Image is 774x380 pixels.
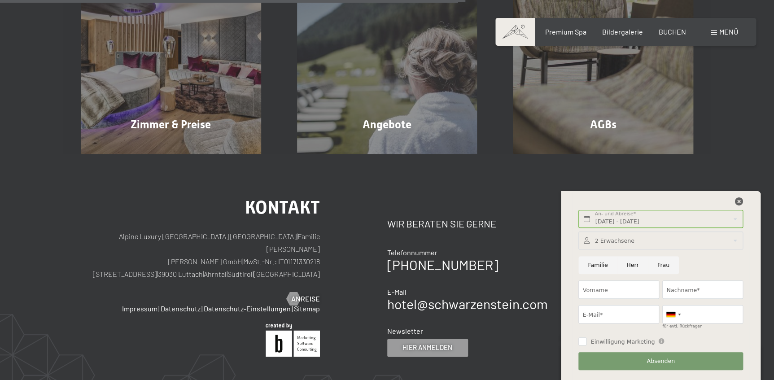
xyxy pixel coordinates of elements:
span: Absenden [647,357,675,365]
span: Menü [719,27,738,36]
span: Einwilligung Marketing [590,338,655,346]
span: Zimmer & Preise [131,118,211,131]
span: E-Mail [387,288,407,296]
a: Sitemap [294,304,320,313]
a: [PHONE_NUMBER] [387,257,498,273]
span: | [201,304,203,313]
span: | [242,257,243,266]
span: Wir beraten Sie gerne [387,218,496,229]
p: Alpine Luxury [GEOGRAPHIC_DATA] [GEOGRAPHIC_DATA] Familie [PERSON_NAME] [PERSON_NAME] GmbH MwSt.-... [81,230,320,280]
span: AGBs [590,118,617,131]
span: Hier anmelden [402,343,452,352]
span: | [158,304,160,313]
a: Impressum [122,304,157,313]
span: | [253,270,254,278]
a: hotel@schwarzenstein.com [387,296,548,312]
span: | [292,304,293,313]
span: | [227,270,227,278]
img: Brandnamic GmbH | Leading Hospitality Solutions [266,323,320,357]
span: | [203,270,204,278]
a: Datenschutz-Einstellungen [204,304,291,313]
a: Bildergalerie [602,27,643,36]
span: Telefonnummer [387,248,437,257]
span: Angebote [363,118,411,131]
span: | [157,270,158,278]
span: | [297,232,297,240]
a: Anreise [287,294,320,304]
a: Datenschutz [161,304,201,313]
a: BUCHEN [659,27,686,36]
span: Kontakt [245,197,320,218]
a: Premium Spa [545,27,586,36]
button: Absenden [578,352,743,371]
span: Anreise [291,294,320,304]
span: Newsletter [387,327,423,335]
label: für evtl. Rückfragen [662,324,702,328]
div: Germany (Deutschland): +49 [663,306,683,323]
